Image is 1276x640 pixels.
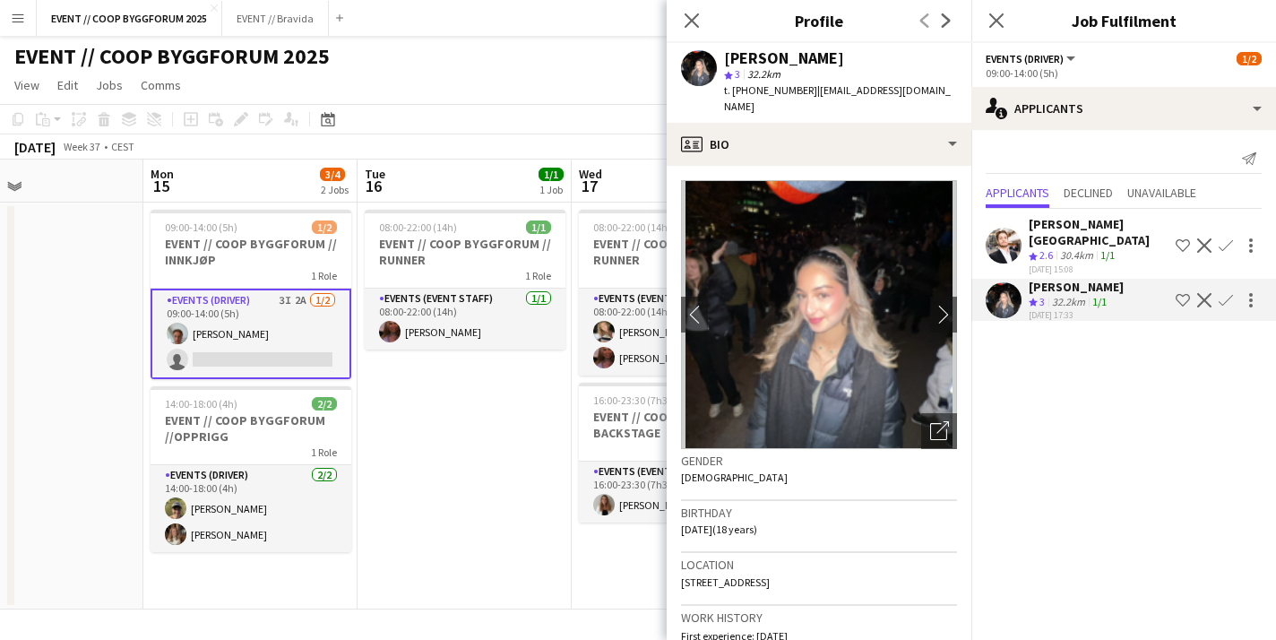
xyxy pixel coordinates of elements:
[986,52,1064,65] span: Events (Driver)
[681,453,957,469] h3: Gender
[1029,264,1168,275] div: [DATE] 15:08
[1237,52,1262,65] span: 1/2
[1029,216,1168,248] div: [PERSON_NAME][GEOGRAPHIC_DATA]
[311,445,337,459] span: 1 Role
[50,74,85,97] a: Edit
[724,50,844,66] div: [PERSON_NAME]
[1039,295,1045,308] span: 3
[579,236,780,268] h3: EVENT // COOP BYGGFORUM // RUNNER
[365,289,565,350] app-card-role: Events (Event Staff)1/108:00-22:00 (14h)[PERSON_NAME]
[148,176,174,196] span: 15
[151,289,351,379] app-card-role: Events (Driver)3I2A1/209:00-14:00 (5h)[PERSON_NAME]
[724,83,817,97] span: t. [PHONE_NUMBER]
[151,236,351,268] h3: EVENT // COOP BYGGFORUM // INNKJØP
[1048,295,1089,310] div: 32.2km
[320,168,345,181] span: 3/4
[165,221,237,234] span: 09:00-14:00 (5h)
[141,77,181,93] span: Comms
[593,394,686,407] span: 16:00-23:30 (7h30m)
[681,471,788,484] span: [DEMOGRAPHIC_DATA]
[526,221,551,234] span: 1/1
[14,43,330,70] h1: EVENT // COOP BYGGFORUM 2025
[1064,186,1113,199] span: Declined
[724,83,951,113] span: | [EMAIL_ADDRESS][DOMAIN_NAME]
[921,413,957,449] div: Open photos pop-in
[365,166,385,182] span: Tue
[134,74,188,97] a: Comms
[14,77,39,93] span: View
[1029,309,1124,321] div: [DATE] 17:33
[1092,295,1107,308] app-skills-label: 1/1
[89,74,130,97] a: Jobs
[667,123,971,166] div: Bio
[312,221,337,234] span: 1/2
[579,289,780,376] app-card-role: Events (Event Staff)2/208:00-22:00 (14h)[PERSON_NAME] Mo[PERSON_NAME]
[14,138,56,156] div: [DATE]
[1029,279,1124,295] div: [PERSON_NAME]
[379,221,457,234] span: 08:00-22:00 (14h)
[321,183,349,196] div: 2 Jobs
[986,186,1049,199] span: Applicants
[96,77,123,93] span: Jobs
[576,176,602,196] span: 17
[312,397,337,411] span: 2/2
[59,140,104,153] span: Week 37
[165,397,237,411] span: 14:00-18:00 (4h)
[37,1,222,36] button: EVENT // COOP BYGGFORUM 2025
[667,9,971,32] h3: Profile
[539,183,563,196] div: 1 Job
[986,66,1262,80] div: 09:00-14:00 (5h)
[681,557,957,573] h3: Location
[539,168,564,181] span: 1/1
[365,210,565,350] app-job-card: 08:00-22:00 (14h)1/1EVENT // COOP BYGGFORUM // RUNNER1 RoleEvents (Event Staff)1/108:00-22:00 (14...
[362,176,385,196] span: 16
[1039,248,1053,262] span: 2.6
[971,9,1276,32] h3: Job Fulfilment
[7,74,47,97] a: View
[681,610,957,626] h3: Work history
[681,180,957,449] img: Crew avatar or photo
[365,236,565,268] h3: EVENT // COOP BYGGFORUM // RUNNER
[579,462,780,523] app-card-role: Events (Event Staff)1/116:00-23:30 (7h30m)[PERSON_NAME]
[579,210,780,376] app-job-card: 08:00-22:00 (14h)2/2EVENT // COOP BYGGFORUM // RUNNER1 RoleEvents (Event Staff)2/208:00-22:00 (14...
[579,166,602,182] span: Wed
[579,409,780,441] h3: EVENT // COOP BYGGFORUM // BACKSTAGE
[579,383,780,523] app-job-card: 16:00-23:30 (7h30m)1/1EVENT // COOP BYGGFORUM // BACKSTAGE1 RoleEvents (Event Staff)1/116:00-23:3...
[151,412,351,445] h3: EVENT // COOP BYGGFORUM //OPPRIGG
[744,67,784,81] span: 32.2km
[222,1,329,36] button: EVENT // Bravida
[151,166,174,182] span: Mon
[735,67,740,81] span: 3
[1056,248,1097,264] div: 30.4km
[525,269,551,282] span: 1 Role
[593,221,671,234] span: 08:00-22:00 (14h)
[1100,248,1115,262] app-skills-label: 1/1
[111,140,134,153] div: CEST
[681,523,757,536] span: [DATE] (18 years)
[151,465,351,552] app-card-role: Events (Driver)2/214:00-18:00 (4h)[PERSON_NAME][PERSON_NAME]
[681,575,770,589] span: [STREET_ADDRESS]
[311,269,337,282] span: 1 Role
[681,505,957,521] h3: Birthday
[986,52,1078,65] button: Events (Driver)
[151,210,351,379] app-job-card: 09:00-14:00 (5h)1/2EVENT // COOP BYGGFORUM // INNKJØP1 RoleEvents (Driver)3I2A1/209:00-14:00 (5h)...
[1127,186,1196,199] span: Unavailable
[971,87,1276,130] div: Applicants
[151,386,351,552] app-job-card: 14:00-18:00 (4h)2/2EVENT // COOP BYGGFORUM //OPPRIGG1 RoleEvents (Driver)2/214:00-18:00 (4h)[PERS...
[57,77,78,93] span: Edit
